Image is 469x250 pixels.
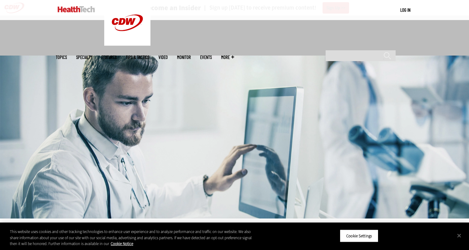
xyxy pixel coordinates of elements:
a: Video [158,55,168,60]
a: Events [200,55,212,60]
a: Log in [400,7,410,13]
a: Tips & Tactics [126,55,149,60]
span: Topics [56,55,67,60]
a: MonITor [177,55,191,60]
div: This website uses cookies and other tracking technologies to enhance user experience and to analy... [10,229,258,247]
a: Features [101,55,117,60]
button: Close [452,229,466,242]
div: User menu [400,7,410,13]
span: Specialty [76,55,92,60]
a: More information about your privacy [111,241,133,246]
button: Cookie Settings [340,229,378,242]
img: Home [58,6,95,12]
a: CDW [104,41,150,47]
span: More [221,55,234,60]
